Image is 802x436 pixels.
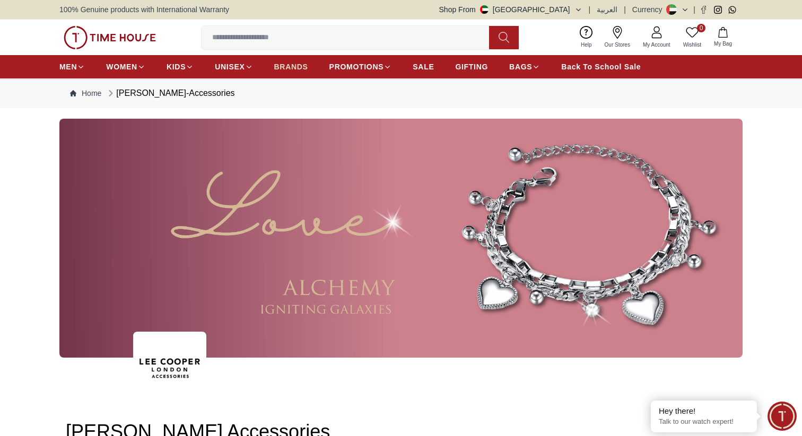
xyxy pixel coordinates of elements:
span: BAGS [509,61,532,72]
span: | [589,4,591,15]
img: United Arab Emirates [480,5,489,14]
a: BRANDS [274,57,308,76]
img: ... [59,119,743,358]
span: UNISEX [215,61,245,72]
button: العربية [597,4,617,15]
a: UNISEX [215,57,252,76]
span: My Account [639,41,675,49]
a: Facebook [700,6,708,14]
span: | [624,4,626,15]
a: Home [70,88,101,99]
a: GIFTING [455,57,488,76]
a: Our Stores [598,24,637,51]
div: Chat Widget [768,402,797,431]
div: [PERSON_NAME]-Accessories [106,87,234,100]
span: KIDS [167,61,186,72]
a: WOMEN [106,57,145,76]
span: | [693,4,695,15]
button: Shop From[GEOGRAPHIC_DATA] [439,4,582,15]
nav: Breadcrumb [59,78,743,108]
a: Back To School Sale [561,57,641,76]
span: Wishlist [679,41,705,49]
a: BAGS [509,57,540,76]
a: SALE [413,57,434,76]
span: 100% Genuine products with International Warranty [59,4,229,15]
div: Hey there! [659,406,749,416]
a: PROMOTIONS [329,57,392,76]
span: WOMEN [106,61,137,72]
div: Currency [632,4,667,15]
span: My Bag [710,40,736,48]
a: 0Wishlist [677,24,708,51]
span: Our Stores [600,41,634,49]
p: Talk to our watch expert! [659,417,749,426]
button: My Bag [708,25,738,50]
a: Whatsapp [728,6,736,14]
img: ... [64,26,156,49]
a: MEN [59,57,85,76]
span: PROMOTIONS [329,61,384,72]
span: MEN [59,61,77,72]
img: ... [133,332,206,405]
span: SALE [413,61,434,72]
span: BRANDS [274,61,308,72]
span: GIFTING [455,61,488,72]
a: KIDS [167,57,194,76]
span: Help [577,41,596,49]
span: Back To School Sale [561,61,641,72]
a: Instagram [714,6,722,14]
span: 0 [697,24,705,32]
a: Help [574,24,598,51]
